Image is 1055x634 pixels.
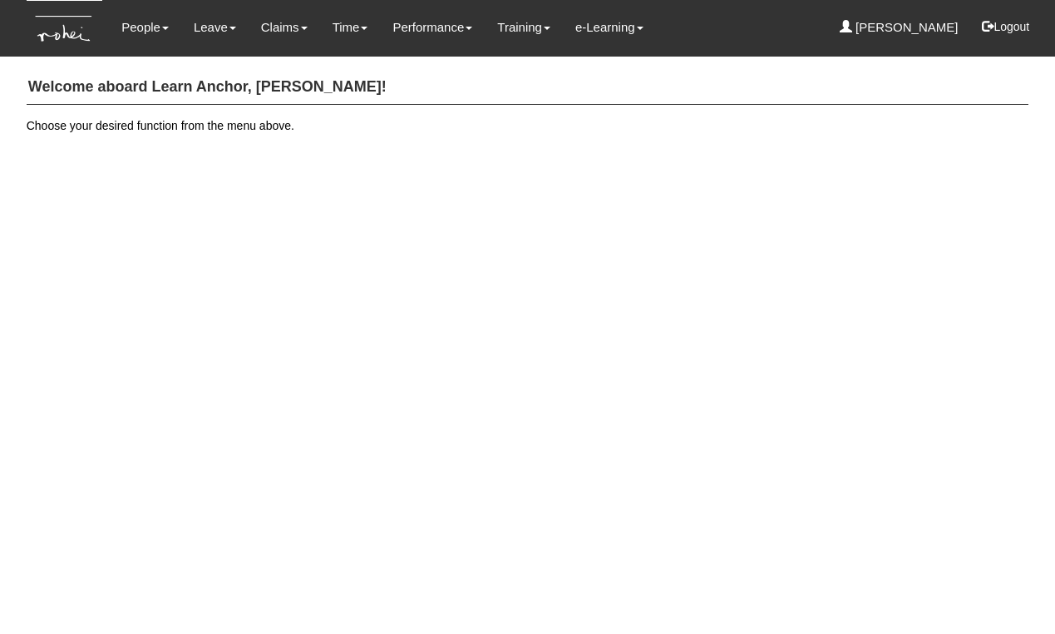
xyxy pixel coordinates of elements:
iframe: chat widget [985,567,1038,617]
a: Performance [392,8,472,47]
a: Claims [261,8,308,47]
a: Leave [194,8,236,47]
a: Training [497,8,550,47]
a: Time [333,8,368,47]
img: KTs7HI1dOZG7tu7pUkOpGGQAiEQAiEQAj0IhBB1wtXDg6BEAiBEAiBEAiB4RGIoBtemSRFIRACIRACIRACIdCLQARdL1w5OAR... [27,1,102,57]
a: People [121,8,169,47]
a: e-Learning [575,8,643,47]
button: Logout [970,7,1041,47]
p: Choose your desired function from the menu above. [27,117,1029,134]
a: [PERSON_NAME] [840,8,959,47]
h4: Welcome aboard Learn Anchor, [PERSON_NAME]! [27,71,1029,105]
